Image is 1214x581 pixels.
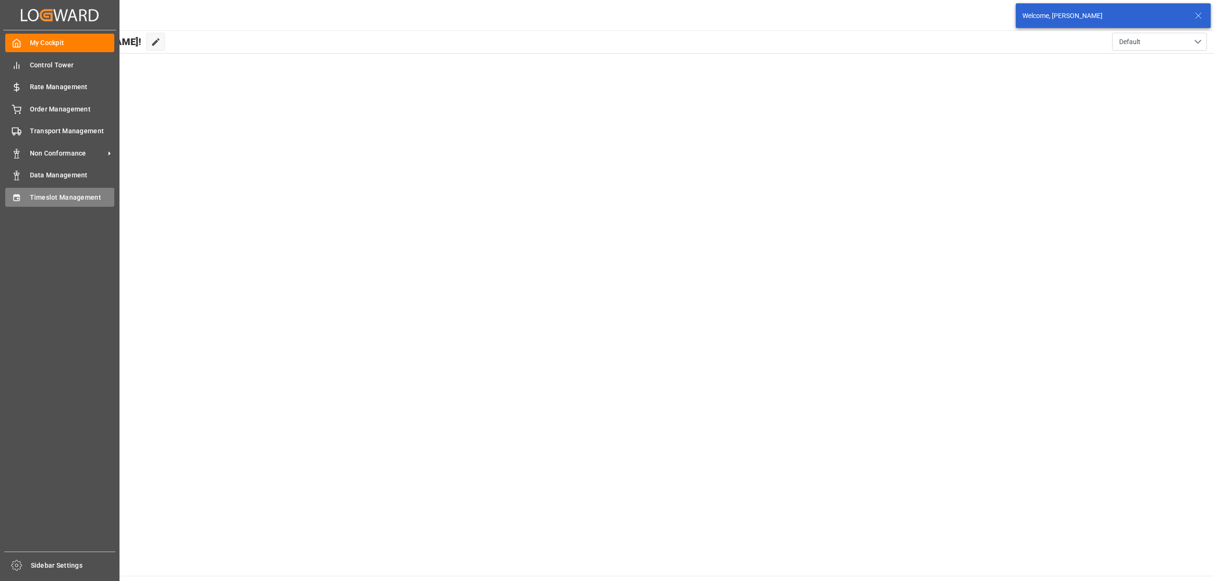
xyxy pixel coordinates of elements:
span: Rate Management [30,82,115,92]
span: Sidebar Settings [31,561,116,571]
span: My Cockpit [30,38,115,48]
a: Rate Management [5,78,114,96]
span: Timeslot Management [30,193,115,203]
span: Default [1119,37,1140,47]
a: Transport Management [5,122,114,140]
a: Timeslot Management [5,188,114,206]
button: open menu [1112,33,1207,51]
span: Control Tower [30,60,115,70]
span: Non Conformance [30,148,105,158]
span: Transport Management [30,126,115,136]
span: Data Management [30,170,115,180]
span: Order Management [30,104,115,114]
a: Data Management [5,166,114,184]
a: Order Management [5,100,114,118]
a: My Cockpit [5,34,114,52]
div: Welcome, [PERSON_NAME] [1022,11,1186,21]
